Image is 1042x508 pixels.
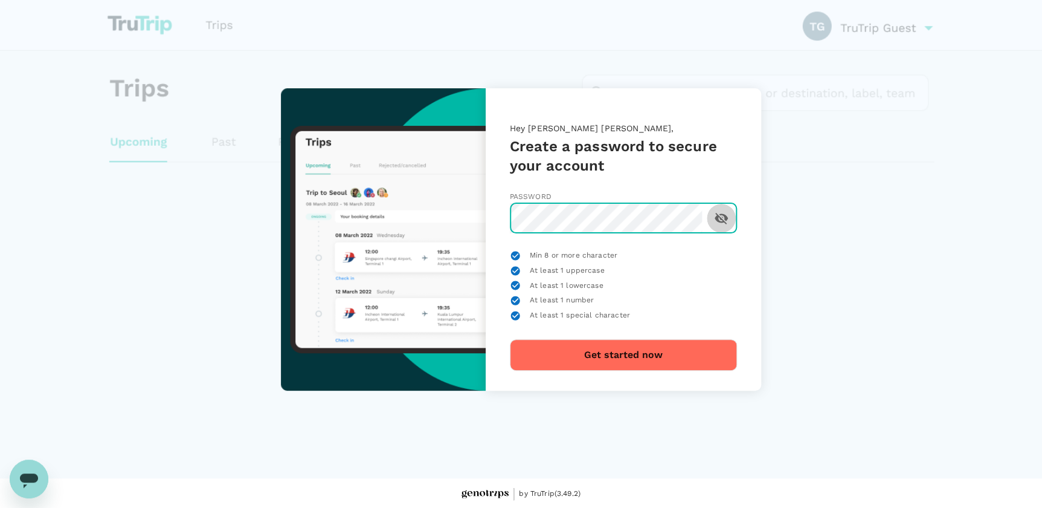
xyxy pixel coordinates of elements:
[510,137,737,175] h5: Create a password to secure your account
[510,122,737,137] p: Hey [PERSON_NAME] [PERSON_NAME],
[510,192,552,201] span: Password
[519,488,580,500] span: by TruTrip ( 3.49.2 )
[530,265,605,277] span: At least 1 uppercase
[510,339,737,371] button: Get started now
[707,204,736,233] button: toggle password visibility
[530,280,603,292] span: At least 1 lowercase
[530,250,617,262] span: Min 8 or more character
[530,295,594,307] span: At least 1 number
[530,310,630,322] span: At least 1 special character
[10,460,48,498] iframe: Button to launch messaging window
[281,88,485,391] img: trutrip-set-password
[462,490,509,499] img: Genotrips - EPOMS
